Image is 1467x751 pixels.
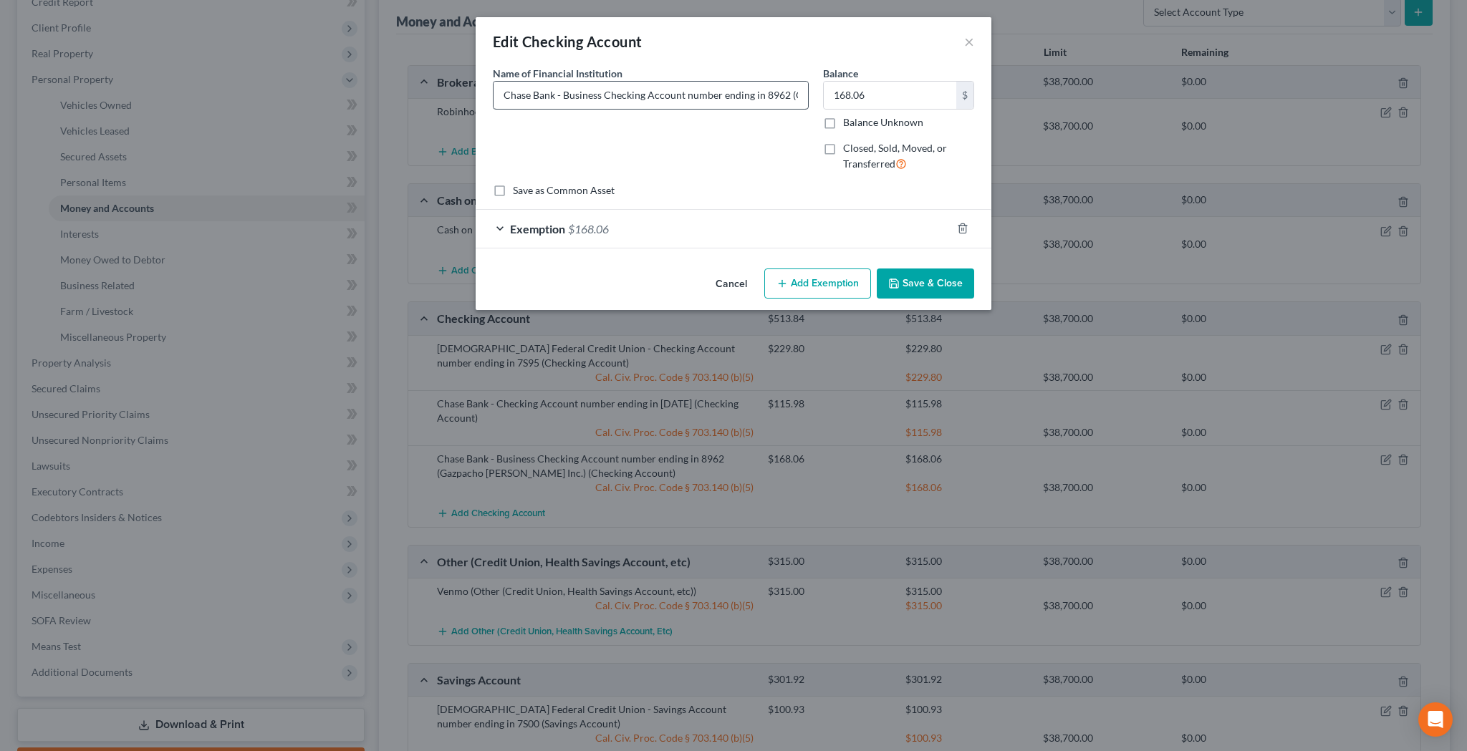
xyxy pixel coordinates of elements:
button: × [964,33,974,50]
label: Balance Unknown [843,115,923,130]
input: Enter name... [494,82,808,109]
span: Closed, Sold, Moved, or Transferred [843,142,947,170]
span: Exemption [510,222,565,236]
label: Save as Common Asset [513,183,615,198]
button: Save & Close [877,268,974,299]
span: Name of Financial Institution [493,67,622,79]
button: Cancel [704,270,759,299]
div: Open Intercom Messenger [1418,702,1453,737]
div: Edit Checking Account [493,32,642,52]
span: $168.06 [568,222,609,236]
button: Add Exemption [764,268,871,299]
input: 0.00 [824,82,956,109]
div: $ [956,82,973,109]
label: Balance [823,66,858,81]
